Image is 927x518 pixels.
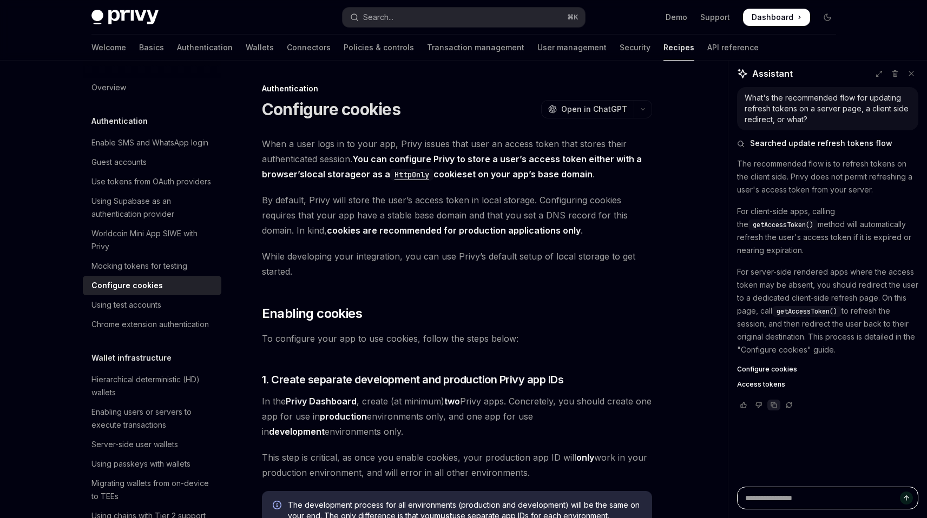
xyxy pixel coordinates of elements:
[262,192,652,238] span: By default, Privy will store the user’s access token in local storage. Configuring cookies requir...
[83,256,221,276] a: Mocking tokens for testing
[737,365,918,374] a: Configure cookies
[707,35,759,61] a: API reference
[91,260,187,273] div: Mocking tokens for testing
[537,35,607,61] a: User management
[752,67,793,80] span: Assistant
[83,172,221,191] a: Use tokens from OAuth providers
[666,12,687,23] a: Demo
[327,225,581,236] strong: cookies are recommended for production applications only
[262,99,400,119] h1: Configure cookies
[262,372,564,387] span: 1. Create separate development and production Privy app IDs
[91,373,215,399] div: Hierarchical deterministic (HD) wallets
[444,396,460,407] strong: two
[567,13,578,22] span: ⌘ K
[287,35,331,61] a: Connectors
[737,380,785,389] span: Access tokens
[390,169,462,180] a: HttpOnlycookie
[91,279,163,292] div: Configure cookies
[139,35,164,61] a: Basics
[900,492,913,504] button: Send message
[663,35,694,61] a: Recipes
[262,450,652,480] span: This step is critical, as once you enable cookies, your production app ID will work in your produ...
[576,452,594,463] strong: only
[286,396,357,407] a: Privy Dashboard
[91,10,159,25] img: dark logo
[700,12,730,23] a: Support
[752,400,765,410] button: Vote that response was not good
[737,365,797,374] span: Configure cookies
[363,11,393,24] div: Search...
[783,400,795,410] button: Reload last chat
[752,12,793,23] span: Dashboard
[91,156,147,169] div: Guest accounts
[541,100,634,118] button: Open in ChatGPT
[91,136,208,149] div: Enable SMS and WhatsApp login
[390,169,433,181] code: HttpOnly
[737,487,918,509] textarea: Ask a question...
[737,205,918,257] p: For client-side apps, calling the method will automatically refresh the user's access token if it...
[91,195,215,221] div: Using Supabase as an authentication provider
[91,457,190,470] div: Using passkeys with wallets
[91,351,172,364] h5: Wallet infrastructure
[343,8,585,27] button: Open search
[83,224,221,256] a: Worldcoin Mini App SIWE with Privy
[83,315,221,334] a: Chrome extension authentication
[91,477,215,503] div: Migrating wallets from on-device to TEEs
[91,406,215,431] div: Enabling users or servers to execute transactions
[262,249,652,279] span: While developing your integration, you can use Privy’s default setup of local storage to get star...
[91,35,126,61] a: Welcome
[737,157,918,196] p: The recommended flow is to refresh tokens on the client side. Privy does not permit refreshing a ...
[91,175,211,188] div: Use tokens from OAuth providers
[737,138,918,149] button: Searched update refresh tokens flow
[620,35,650,61] a: Security
[344,35,414,61] a: Policies & controls
[427,35,524,61] a: Transaction management
[777,307,837,316] span: getAccessToken()
[262,83,652,94] div: Authentication
[91,318,209,331] div: Chrome extension authentication
[83,435,221,454] a: Server-side user wallets
[246,35,274,61] a: Wallets
[262,154,642,180] strong: You can configure Privy to store a user’s access token either with a browser’s or as a set on you...
[83,191,221,224] a: Using Supabase as an authentication provider
[91,227,215,253] div: Worldcoin Mini App SIWE with Privy
[91,438,178,451] div: Server-side user wallets
[305,169,361,180] a: local storage
[737,400,750,410] button: Vote that response was good
[737,265,918,356] p: For server-side rendered apps where the access token may be absent, you should redirect the user ...
[262,331,652,346] span: To configure your app to use cookies, follow the steps below:
[83,276,221,295] a: Configure cookies
[177,35,233,61] a: Authentication
[753,221,813,229] span: getAccessToken()
[91,115,148,128] h5: Authentication
[262,305,362,322] span: Enabling cookies
[83,402,221,435] a: Enabling users or servers to execute transactions
[320,411,367,422] strong: production
[91,298,161,311] div: Using test accounts
[269,426,325,437] strong: development
[737,380,918,389] a: Access tokens
[83,295,221,315] a: Using test accounts
[750,138,892,149] span: Searched update refresh tokens flow
[83,152,221,172] a: Guest accounts
[83,370,221,402] a: Hierarchical deterministic (HD) wallets
[83,474,221,506] a: Migrating wallets from on-device to TEEs
[561,104,627,115] span: Open in ChatGPT
[91,81,126,94] div: Overview
[262,136,652,182] span: When a user logs in to your app, Privy issues that user an access token that stores their authent...
[83,78,221,97] a: Overview
[743,9,810,26] a: Dashboard
[262,394,652,439] span: In the , create (at minimum) Privy apps. Concretely, you should create one app for use in environ...
[83,454,221,474] a: Using passkeys with wallets
[819,9,836,26] button: Toggle dark mode
[83,133,221,152] a: Enable SMS and WhatsApp login
[745,92,911,125] div: What's the recommended flow for updating refresh tokens on a server page, a client side redirect,...
[767,400,780,410] button: Copy chat response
